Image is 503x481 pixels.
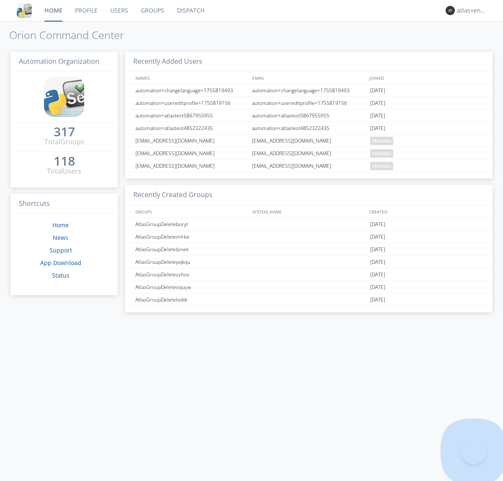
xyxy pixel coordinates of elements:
[457,6,488,15] div: atlas+english0002
[250,84,368,96] div: automation+changelanguage+1755819493
[125,294,493,306] a: AtlasGroupDeleteloddi[DATE]
[125,135,493,147] a: [EMAIL_ADDRESS][DOMAIN_NAME][EMAIL_ADDRESS][DOMAIN_NAME]pending
[370,243,385,256] span: [DATE]
[250,160,368,172] div: [EMAIL_ADDRESS][DOMAIN_NAME]
[133,97,249,109] div: automation+usereditprofile+1755819156
[370,149,393,158] span: pending
[17,3,32,18] img: cddb5a64eb264b2086981ab96f4c1ba7
[370,84,385,97] span: [DATE]
[10,194,118,214] h3: Shortcuts
[367,72,485,84] div: JOINED
[125,231,493,243] a: AtlasGroupDeletemlrke[DATE]
[125,185,493,205] h3: Recently Created Groups
[19,57,99,66] span: Automation Organization
[370,137,393,145] span: pending
[250,135,368,147] div: [EMAIL_ADDRESS][DOMAIN_NAME]
[370,268,385,281] span: [DATE]
[125,122,493,135] a: automation+atlastest4852322435automation+atlastest4852322435[DATE]
[446,6,455,15] img: 373638.png
[133,256,249,268] div: AtlasGroupDeletepqkqu
[133,147,249,159] div: [EMAIL_ADDRESS][DOMAIN_NAME]
[370,218,385,231] span: [DATE]
[370,97,385,109] span: [DATE]
[44,137,84,147] div: Total Groups
[250,205,367,218] div: SYSTEM_NAME
[125,243,493,256] a: AtlasGroupDeletebinek[DATE]
[133,84,249,96] div: automation+changelanguage+1755819493
[54,127,75,137] a: 317
[125,256,493,268] a: AtlasGroupDeletepqkqu[DATE]
[133,160,249,172] div: [EMAIL_ADDRESS][DOMAIN_NAME]
[367,205,485,218] div: CREATED
[370,281,385,294] span: [DATE]
[250,122,368,134] div: automation+atlastest4852322435
[250,147,368,159] div: [EMAIL_ADDRESS][DOMAIN_NAME]
[53,234,68,242] a: News
[133,243,249,255] div: AtlasGroupDeletebinek
[47,166,81,176] div: Total Users
[250,72,367,84] div: EMAIL
[54,157,75,165] div: 118
[370,294,385,306] span: [DATE]
[133,135,249,147] div: [EMAIL_ADDRESS][DOMAIN_NAME]
[370,109,385,122] span: [DATE]
[133,281,249,293] div: AtlasGroupDeleteoquyw
[125,147,493,160] a: [EMAIL_ADDRESS][DOMAIN_NAME][EMAIL_ADDRESS][DOMAIN_NAME]pending
[54,157,75,166] a: 118
[370,256,385,268] span: [DATE]
[250,97,368,109] div: automation+usereditprofile+1755819156
[133,268,249,281] div: AtlasGroupDeletezzhov
[133,109,249,122] div: automation+atlastest5867955955
[461,439,486,464] iframe: Toggle Customer Support
[125,160,493,172] a: [EMAIL_ADDRESS][DOMAIN_NAME][EMAIL_ADDRESS][DOMAIN_NAME]pending
[52,221,69,229] a: Home
[133,72,248,84] div: NAMES
[133,218,249,230] div: AtlasGroupDeleteboryt
[370,162,393,170] span: pending
[133,231,249,243] div: AtlasGroupDeletemlrke
[133,294,249,306] div: AtlasGroupDeleteloddi
[370,122,385,135] span: [DATE]
[370,231,385,243] span: [DATE]
[125,268,493,281] a: AtlasGroupDeletezzhov[DATE]
[133,122,249,134] div: automation+atlastest4852322435
[40,259,81,267] a: App Download
[52,271,70,279] a: Status
[133,205,248,218] div: GROUPS
[54,127,75,136] div: 317
[49,246,72,254] a: Support
[125,109,493,122] a: automation+atlastest5867955955automation+atlastest5867955955[DATE]
[125,281,493,294] a: AtlasGroupDeleteoquyw[DATE]
[125,52,493,72] h3: Recently Added Users
[125,84,493,97] a: automation+changelanguage+1755819493automation+changelanguage+1755819493[DATE]
[125,97,493,109] a: automation+usereditprofile+1755819156automation+usereditprofile+1755819156[DATE]
[125,218,493,231] a: AtlasGroupDeleteboryt[DATE]
[44,77,84,117] img: cddb5a64eb264b2086981ab96f4c1ba7
[250,109,368,122] div: automation+atlastest5867955955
